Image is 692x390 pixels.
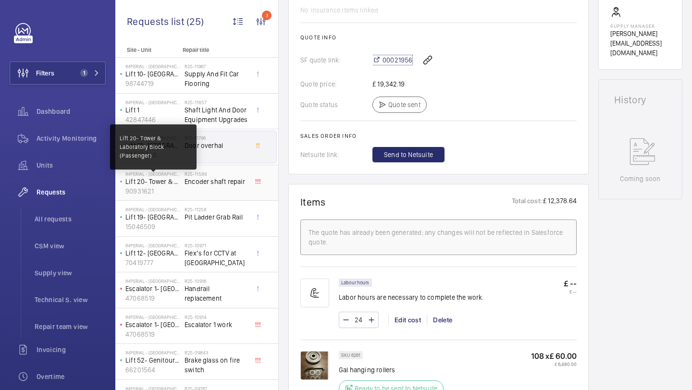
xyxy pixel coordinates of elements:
p: Imperial - [GEOGRAPHIC_DATA] [125,99,181,105]
span: Units [37,160,106,170]
p: Labor hours are necessary to complete the work. [339,292,484,302]
h2: Sales order info [300,133,577,139]
p: SKU 6261 [341,353,360,357]
span: Brake glass on fire switch [185,355,248,375]
span: Dashboard [37,107,106,116]
span: Handrail replacement [185,284,248,303]
p: £ 12,378.64 [542,196,577,208]
span: Invoicing [37,345,106,354]
button: Filters1 [10,61,106,85]
p: Imperial - [GEOGRAPHIC_DATA] [125,207,181,212]
h2: R25-10971 [185,243,248,248]
span: Encoder shaft repair [185,177,248,186]
h2: R25-11857 [185,99,248,105]
p: Lift 19- [GEOGRAPHIC_DATA] Block (Passenger) [125,212,181,222]
a: 00021956 [372,55,412,65]
p: 66201564 [125,365,181,375]
span: Repair team view [35,322,106,331]
span: Requests list [127,15,186,27]
p: Labour hours [341,281,370,284]
p: Imperial - [GEOGRAPHIC_DATA] [125,350,181,355]
span: Requests [37,187,106,197]
span: Pit Ladder Grab Rail [185,212,248,222]
span: Door overhal [185,141,248,150]
p: 47068519 [125,329,181,339]
button: Send to Netsuite [372,147,445,162]
h1: Items [300,196,326,208]
p: [PERSON_NAME][EMAIL_ADDRESS][DOMAIN_NAME] [610,29,670,58]
p: 90931621 [125,186,181,196]
p: 70419777 [125,258,181,268]
h1: History [614,95,667,105]
p: Lift 10- [GEOGRAPHIC_DATA] Block (Passenger) [125,69,181,79]
p: Gal hanging rollers [339,365,449,375]
h2: R25-11589 [185,171,248,177]
h2: R25-10916 [185,278,248,284]
img: Rn-XYLJRuuxkRNsBylviVA6HMPf_0i_ZyriE3rcAq1qFp4Xp.png [300,351,329,380]
p: £ -- [564,279,577,289]
h2: R25-10914 [185,314,248,320]
p: Imperial - [GEOGRAPHIC_DATA] [125,171,181,177]
span: Supply And Fit Car Flooring [185,69,248,88]
p: Imperial - [GEOGRAPHIC_DATA] [125,278,181,284]
span: Filters [36,68,54,78]
p: Lift 20- Tower & Laboratory Block (Passenger) [120,134,187,160]
p: Imperial - [GEOGRAPHIC_DATA] [125,243,181,248]
img: muscle-sm.svg [300,279,329,307]
p: Total cost: [512,196,542,208]
span: Supply view [35,268,106,278]
span: 00021956 [383,55,412,65]
p: 98744719 [125,79,181,88]
h2: R25-11967 [185,63,248,69]
h2: Quote info [300,34,577,41]
span: Activity Monitoring [37,134,106,143]
p: Imperial - [GEOGRAPHIC_DATA] [125,314,181,320]
p: 42847446 [125,115,181,124]
span: Flex’s for CCTV at [GEOGRAPHIC_DATA] [185,248,248,268]
h2: R25-09843 [185,350,248,355]
div: Delete [427,315,458,325]
span: Escalator 1 work [185,320,248,329]
p: £ -- [564,289,577,294]
span: Technical S. view [35,295,106,305]
p: Coming soon [620,174,660,183]
p: 47068519 [125,293,181,303]
p: Lift 1 [125,105,181,115]
p: Escalator 1- [GEOGRAPHIC_DATA] ([GEOGRAPHIC_DATA]) [125,284,181,293]
div: The quote has already been generated; any changes will not be reflected in Salesforce quote. [309,228,568,247]
span: Send to Netsuite [384,150,433,159]
p: 15046509 [125,222,181,232]
p: Lift 12- [GEOGRAPHIC_DATA] Block (Passenger) [125,248,181,258]
p: Lift 52- Genitourinary Building (Passenger) [125,355,181,365]
span: Shaft Light And Door Equipment Upgrades [185,105,248,124]
h2: R25-11258 [185,207,248,212]
p: Imperial - [GEOGRAPHIC_DATA] [125,63,181,69]
div: Edit cost [388,315,427,325]
h2: R25-11796 [185,135,248,141]
p: Lift 20- Tower & Laboratory Block (Passenger) [125,177,181,186]
span: Overtime [37,372,106,381]
p: Repair title [183,47,246,53]
span: CSM view [35,241,106,251]
span: All requests [35,214,106,224]
p: Supply manager [610,23,670,29]
p: 108 x £ 60.00 [531,351,577,361]
p: £ 6,480.00 [531,361,577,367]
p: Escalator 1- [GEOGRAPHIC_DATA] ([GEOGRAPHIC_DATA]) [125,320,181,329]
span: 1 [80,69,88,77]
p: Site - Unit [115,47,179,53]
